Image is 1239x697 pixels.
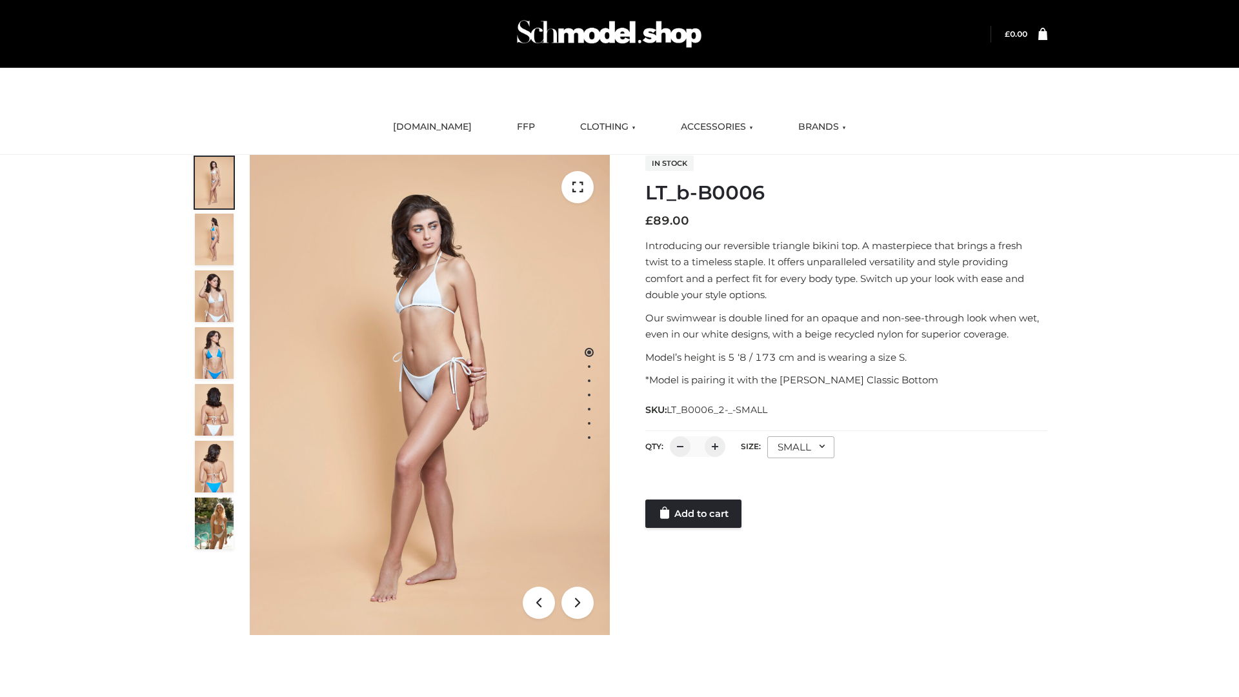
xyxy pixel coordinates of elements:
[645,402,769,418] span: SKU:
[767,436,834,458] div: SMALL
[512,8,706,59] img: Schmodel Admin 964
[195,384,234,436] img: ArielClassicBikiniTop_CloudNine_AzureSky_OW114ECO_7-scaled.jpg
[570,113,645,141] a: CLOTHING
[741,441,761,451] label: Size:
[645,349,1047,366] p: Model’s height is 5 ‘8 / 173 cm and is wearing a size S.
[645,372,1047,389] p: *Model is pairing it with the [PERSON_NAME] Classic Bottom
[1005,29,1027,39] a: £0.00
[1005,29,1010,39] span: £
[645,214,653,228] span: £
[195,327,234,379] img: ArielClassicBikiniTop_CloudNine_AzureSky_OW114ECO_4-scaled.jpg
[789,113,856,141] a: BRANDS
[195,270,234,322] img: ArielClassicBikiniTop_CloudNine_AzureSky_OW114ECO_3-scaled.jpg
[645,237,1047,303] p: Introducing our reversible triangle bikini top. A masterpiece that brings a fresh twist to a time...
[671,113,763,141] a: ACCESSORIES
[645,156,694,171] span: In stock
[383,113,481,141] a: [DOMAIN_NAME]
[507,113,545,141] a: FFP
[1005,29,1027,39] bdi: 0.00
[645,500,741,528] a: Add to cart
[195,498,234,549] img: Arieltop_CloudNine_AzureSky2.jpg
[645,441,663,451] label: QTY:
[645,214,689,228] bdi: 89.00
[667,404,767,416] span: LT_B0006_2-_-SMALL
[195,157,234,208] img: ArielClassicBikiniTop_CloudNine_AzureSky_OW114ECO_1-scaled.jpg
[645,310,1047,343] p: Our swimwear is double lined for an opaque and non-see-through look when wet, even in our white d...
[250,155,610,635] img: ArielClassicBikiniTop_CloudNine_AzureSky_OW114ECO_1
[645,181,1047,205] h1: LT_b-B0006
[195,441,234,492] img: ArielClassicBikiniTop_CloudNine_AzureSky_OW114ECO_8-scaled.jpg
[195,214,234,265] img: ArielClassicBikiniTop_CloudNine_AzureSky_OW114ECO_2-scaled.jpg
